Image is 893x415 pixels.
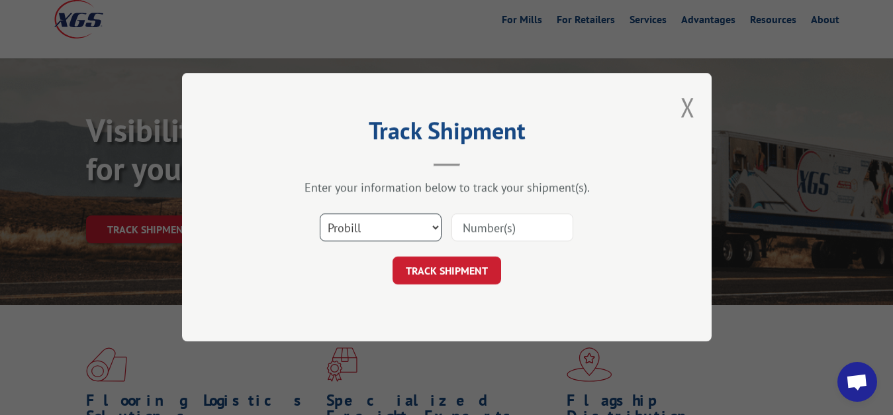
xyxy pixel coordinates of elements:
input: Number(s) [451,214,573,242]
button: TRACK SHIPMENT [393,257,501,285]
a: Open chat [837,362,877,402]
div: Enter your information below to track your shipment(s). [248,180,645,196]
button: Close modal [681,89,695,125]
h2: Track Shipment [248,121,645,147]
